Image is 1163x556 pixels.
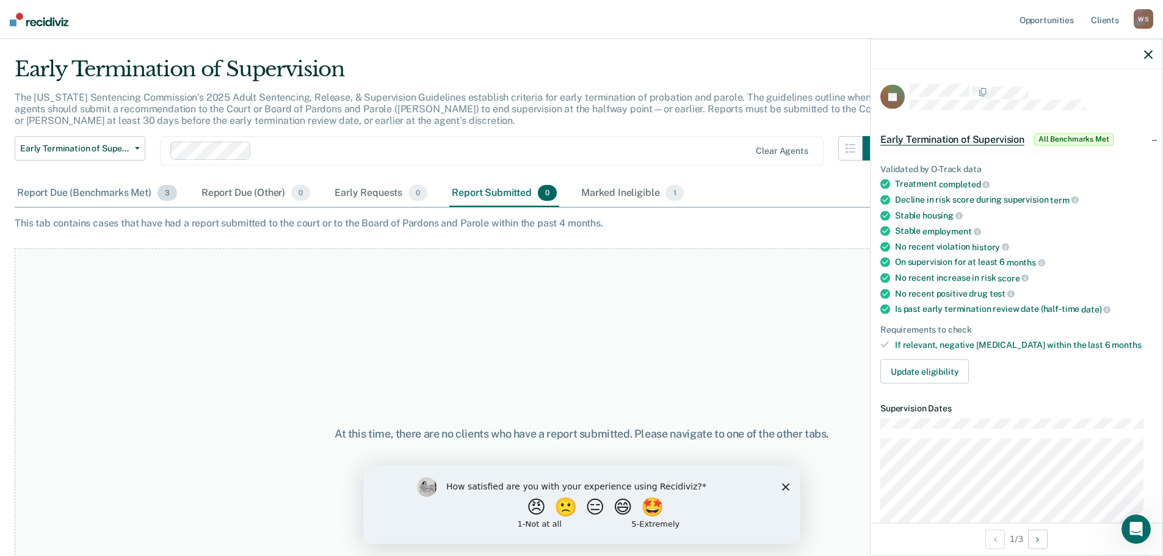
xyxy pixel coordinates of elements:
div: At this time, there are no clients who have a report submitted. Please navigate to one of the oth... [299,427,865,441]
span: Early Termination of Supervision [880,133,1024,145]
div: No recent violation [895,241,1153,252]
span: 0 [538,185,557,201]
img: Recidiviz [10,13,68,26]
span: score [998,273,1029,283]
div: On supervision for at least 6 [895,257,1153,268]
div: 1 / 3 [871,522,1162,555]
button: Update eligibility [880,359,969,384]
iframe: Intercom live chat [1121,514,1151,544]
span: 1 [665,185,683,201]
p: The [US_STATE] Sentencing Commission’s 2025 Adult Sentencing, Release, & Supervision Guidelines e... [15,92,883,126]
iframe: Survey by Kim from Recidiviz [363,465,800,544]
div: Treatment [895,179,1153,190]
span: Early Termination of Supervision [20,143,130,154]
div: Report Due (Other) [199,180,313,207]
div: Marked Ineligible [579,180,686,207]
span: employment [922,226,980,236]
div: W S [1134,9,1153,29]
div: Is past early termination review date (half-time [895,304,1153,315]
span: All Benchmarks Met [1034,133,1114,145]
span: history [972,242,1009,251]
div: Clear agents [756,146,808,156]
div: If relevant, negative [MEDICAL_DATA] within the last 6 [895,339,1153,350]
span: test [990,289,1015,298]
span: term [1050,195,1078,204]
div: Report Submitted [449,180,559,207]
div: No recent increase in risk [895,273,1153,284]
span: completed [939,179,990,189]
div: Report Due (Benchmarks Met) [15,180,179,207]
span: months [1007,258,1045,267]
span: 3 [158,185,177,201]
span: months [1112,339,1141,349]
button: Next Opportunity [1028,529,1048,549]
span: date) [1081,305,1110,314]
div: Validated by O-Track data [880,164,1153,174]
div: Early Requests [332,180,430,207]
div: This tab contains cases that have had a report submitted to the court or to the Board of Pardons ... [15,217,1148,229]
div: Decline in risk score during supervision [895,195,1153,206]
div: Stable [895,210,1153,221]
div: Stable [895,226,1153,237]
span: 0 [291,185,310,201]
dt: Supervision Dates [880,403,1153,414]
span: 0 [408,185,427,201]
div: Early Termination of SupervisionAll Benchmarks Met [871,120,1162,159]
div: No recent positive drug [895,288,1153,299]
div: Requirements to check [880,324,1153,334]
div: Early Termination of Supervision [15,57,887,92]
span: housing [922,211,963,220]
button: Previous Opportunity [985,529,1005,549]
